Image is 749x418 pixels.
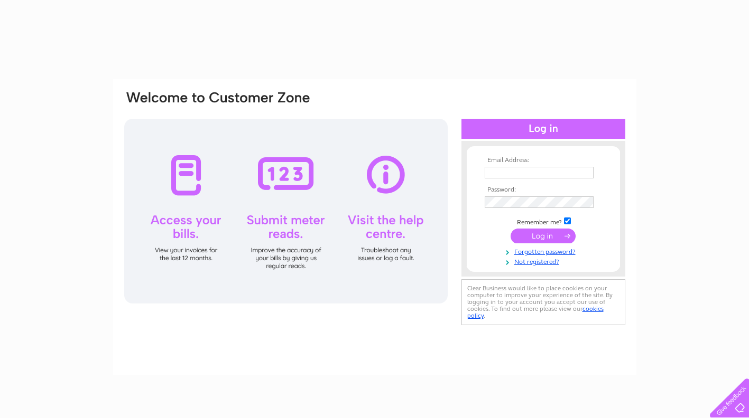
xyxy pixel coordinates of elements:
div: Clear Business would like to place cookies on your computer to improve your experience of the sit... [461,279,625,325]
a: cookies policy [467,305,604,319]
a: Forgotten password? [485,246,605,256]
input: Submit [511,229,576,243]
a: Not registered? [485,256,605,266]
th: Email Address: [482,157,605,164]
th: Password: [482,186,605,194]
td: Remember me? [482,216,605,226]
